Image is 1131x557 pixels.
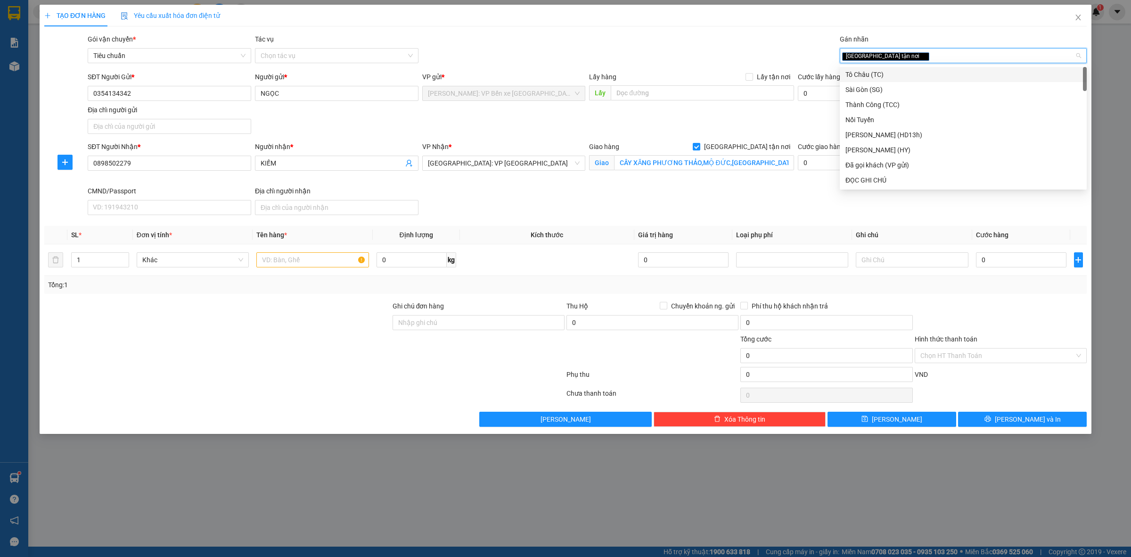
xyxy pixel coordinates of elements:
span: Giao hàng [589,143,619,150]
input: Dọc đường [611,85,794,100]
span: close [1074,14,1082,21]
label: Tác vụ [255,35,274,43]
span: Quảng Ngãi: VP Trường Chinh [428,156,580,170]
span: Lấy hàng [589,73,616,81]
th: Loại phụ phí [732,226,852,244]
span: Kích thước [531,231,563,239]
input: Địa chỉ của người gửi [88,119,251,134]
span: CÔNG TY TNHH CHUYỂN PHÁT NHANH BẢO AN [74,32,188,49]
img: icon [121,12,128,20]
span: Lấy [589,85,611,100]
button: delete [48,252,63,267]
button: Close [1065,5,1091,31]
div: ĐỌC GHI CHÚ [840,173,1087,188]
input: Địa chỉ của người nhận [255,200,418,215]
div: Đã gọi khách (VP gửi) [840,158,1087,173]
div: SĐT Người Nhận [88,141,251,152]
span: plus [58,158,72,166]
button: [PERSON_NAME] [479,412,651,427]
div: Chưa thanh toán [565,388,739,405]
label: Hình thức thanh toán [915,335,977,343]
span: Thu Hộ [566,302,588,310]
div: Tô Châu (TC) [840,67,1087,82]
span: save [861,416,868,423]
span: kg [447,252,456,267]
span: Ngày in phiếu: 12:10 ngày [63,19,194,29]
span: printer [984,416,991,423]
span: [GEOGRAPHIC_DATA] tận nơi [842,52,929,61]
span: Tên hàng [256,231,287,239]
span: VP Nhận [422,143,449,150]
div: Thành Công (TCC) [845,100,1081,110]
label: Cước lấy hàng [798,73,840,81]
span: Tiêu chuẩn [93,49,246,63]
span: Giá trị hàng [638,231,673,239]
div: Hoàng Yến (HY) [840,142,1087,158]
span: close [921,54,926,58]
input: VD: Bàn, Ghế [256,252,369,267]
span: user-add [405,159,413,167]
button: save[PERSON_NAME] [828,412,956,427]
input: Ghi Chú [856,252,968,267]
span: Đơn vị tính [137,231,172,239]
input: Cước giao hàng [798,155,901,170]
div: Phụ thu [565,369,739,386]
div: Sài Gòn (SG) [845,84,1081,95]
span: plus [1074,256,1082,264]
span: Hồ Chí Minh: VP Bến xe Miền Tây (Quận Bình Tân) [428,86,580,100]
div: [PERSON_NAME] (HY) [845,145,1081,155]
div: Thành Công (TCC) [840,97,1087,112]
label: Cước giao hàng [798,143,844,150]
strong: CSKH: [26,32,50,40]
span: VND [915,371,928,378]
span: Định lượng [400,231,433,239]
div: Huy Dương (HD13h) [840,127,1087,142]
input: Ghi chú đơn hàng [393,315,565,330]
div: Nối Tuyến [845,115,1081,125]
div: Tô Châu (TC) [845,69,1081,80]
span: Mã đơn: BXMT1210250001 [4,57,145,70]
button: deleteXóa Thông tin [654,412,826,427]
button: printer[PERSON_NAME] và In [958,412,1087,427]
div: Địa chỉ người gửi [88,105,251,115]
div: CMND/Passport [88,186,251,196]
th: Ghi chú [852,226,972,244]
div: Đã gọi khách (VP gửi) [845,160,1081,170]
div: Người gửi [255,72,418,82]
span: [PERSON_NAME] [872,414,922,424]
span: Phí thu hộ khách nhận trả [748,301,832,311]
div: VP gửi [422,72,586,82]
input: Gán nhãn [931,50,933,61]
label: Gán nhãn [840,35,869,43]
span: Lấy tận nơi [753,72,794,82]
span: [PERSON_NAME] và In [995,414,1061,424]
div: SĐT Người Gửi [88,72,251,82]
span: TẠO ĐƠN HÀNG [44,12,106,19]
span: Gói vận chuyển [88,35,136,43]
label: Ghi chú đơn hàng [393,302,444,310]
span: plus [44,12,51,19]
span: [PHONE_NUMBER] [4,32,72,49]
div: [PERSON_NAME] (HD13h) [845,130,1081,140]
span: Chuyển khoản ng. gửi [667,301,738,311]
button: plus [1074,252,1083,267]
input: Giao tận nơi [614,155,794,170]
div: Nối Tuyến [840,112,1087,127]
div: Sài Gòn (SG) [840,82,1087,97]
span: [PERSON_NAME] [541,414,591,424]
strong: PHIẾU DÁN LÊN HÀNG [66,4,190,17]
input: 0 [638,252,729,267]
div: Địa chỉ người nhận [255,186,418,196]
span: Yêu cầu xuất hóa đơn điện tử [121,12,220,19]
div: ĐỌC GHI CHÚ [845,175,1081,185]
span: Cước hàng [976,231,1008,239]
span: delete [714,416,721,423]
span: SL [71,231,79,239]
span: [GEOGRAPHIC_DATA] tận nơi [700,141,794,152]
div: Tổng: 1 [48,280,436,290]
span: Khác [142,253,243,267]
button: plus [57,155,73,170]
input: Cước lấy hàng [798,86,919,101]
span: Tổng cước [740,335,771,343]
span: Giao [589,155,614,170]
